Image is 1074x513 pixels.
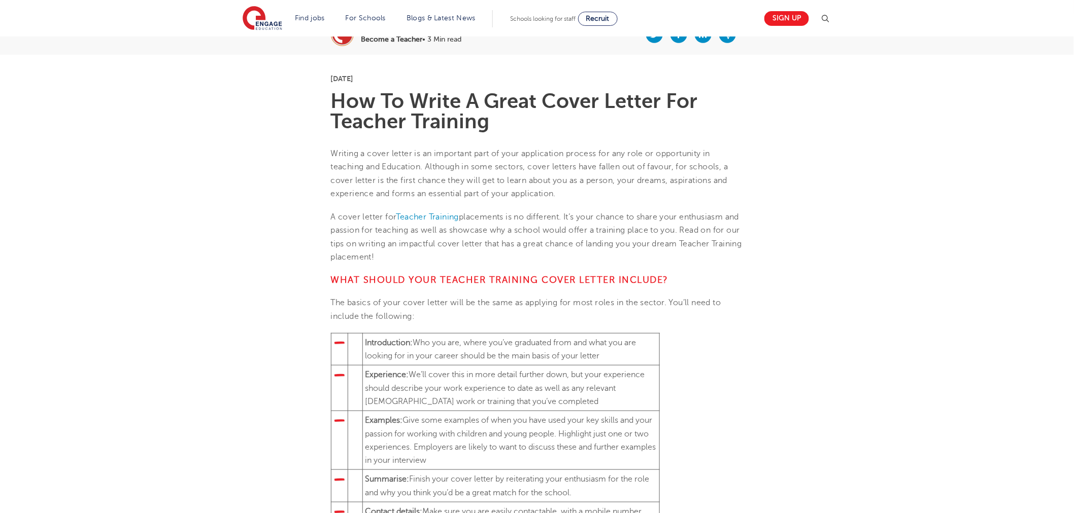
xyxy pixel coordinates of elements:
a: Sign up [764,11,809,26]
strong: Examples: [365,416,403,425]
b: Become a Teacher [361,35,423,43]
strong: What Should Your Teacher Training Cover Letter Include? [331,275,669,285]
a: For Schools [346,14,386,22]
strong: Summarise: [365,474,410,484]
p: The basics of your cover letter will be the same as applying for most roles in the sector. You’ll... [331,296,744,323]
p: A cover letter for placements is no different. It’s your chance to share your enthusiasm and pass... [331,210,744,264]
p: • 3 Min read [361,36,462,43]
p: [DATE] [331,75,744,82]
td: We’ll cover this in more detail further down, but your experience should describe your work exper... [362,365,659,411]
a: Find jobs [295,14,325,22]
td: Who you are, where you’ve graduated from and what you are looking for in your career should be th... [362,333,659,365]
a: Recruit [578,12,618,26]
strong: Introduction: [365,338,413,347]
strong: Experience: [365,370,409,379]
p: Writing a cover letter is an important part of your application process for any role or opportuni... [331,147,744,200]
h1: How To Write A Great Cover Letter For Teacher Training [331,91,744,132]
td: Give some examples of when you have used your key skills and your passion for working with childr... [362,411,659,470]
span: Recruit [586,15,610,22]
img: Engage Education [243,6,282,31]
span: Schools looking for staff [511,15,576,22]
a: Blogs & Latest News [407,14,476,22]
td: Finish your cover letter by reiterating your enthusiasm for the role and why you think you’d be a... [362,470,659,502]
a: Teacher Training [396,212,459,222]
